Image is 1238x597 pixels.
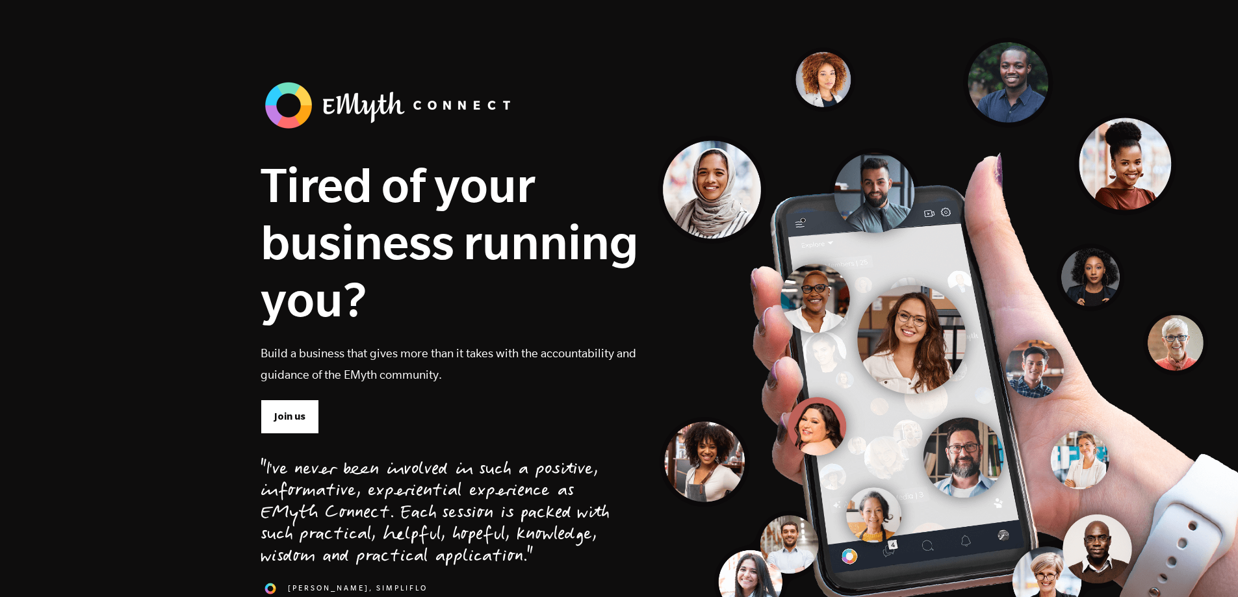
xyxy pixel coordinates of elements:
[288,583,428,594] span: [PERSON_NAME], SimpliFlo
[261,400,319,433] a: Join us
[274,409,305,424] span: Join us
[261,156,639,327] h1: Tired of your business running you?
[261,78,521,133] img: banner_logo
[261,460,610,569] div: "I've never been involved in such a positive, informative, experiential experience as EMyth Conne...
[1173,535,1238,597] iframe: Chat Widget
[261,342,639,385] p: Build a business that gives more than it takes with the accountability and guidance of the EMyth ...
